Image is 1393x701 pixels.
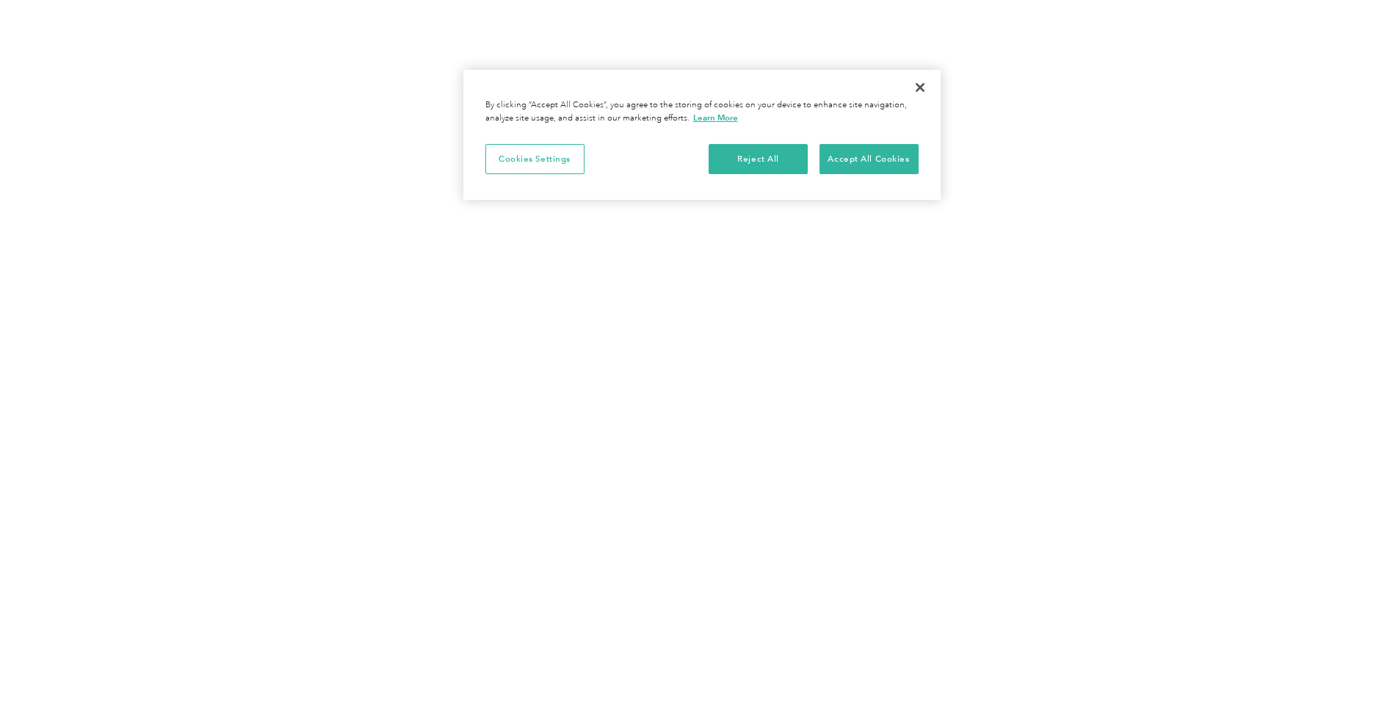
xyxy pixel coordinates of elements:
[463,70,941,200] div: Cookie banner
[485,99,919,125] div: By clicking “Accept All Cookies”, you agree to the storing of cookies on your device to enhance s...
[904,71,936,104] button: Close
[819,144,919,175] button: Accept All Cookies
[709,144,808,175] button: Reject All
[463,70,941,200] div: Privacy
[485,144,585,175] button: Cookies Settings
[693,112,738,123] a: More information about your privacy, opens in a new tab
